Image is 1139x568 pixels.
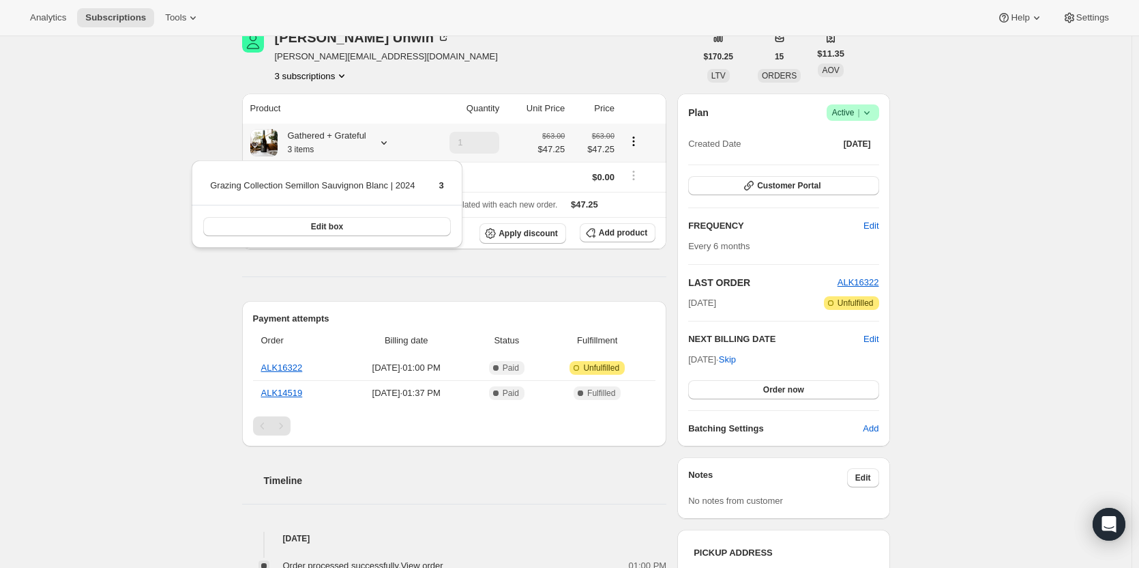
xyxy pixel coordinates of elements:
[346,334,466,347] span: Billing date
[719,353,736,367] span: Skip
[835,134,879,154] button: [DATE]
[479,223,566,244] button: Apply discount
[580,223,655,242] button: Add product
[711,349,744,371] button: Skip
[253,326,342,356] th: Order
[275,50,498,63] span: [PERSON_NAME][EMAIL_ADDRESS][DOMAIN_NAME]
[569,94,619,124] th: Price
[346,386,466,400] span: [DATE] · 01:37 PM
[688,422,863,436] h6: Batching Settings
[583,363,619,373] span: Unfulfilled
[855,418,887,440] button: Add
[85,12,146,23] span: Subscriptions
[696,47,741,66] button: $170.25
[261,363,303,373] a: ALK16322
[346,361,466,375] span: [DATE] · 01:00 PM
[250,129,278,156] img: product img
[571,199,598,210] span: $47.25
[688,106,709,119] h2: Plan
[157,8,208,27] button: Tools
[688,296,716,310] span: [DATE]
[503,94,569,124] th: Unit Price
[264,474,667,487] h2: Timeline
[422,94,503,124] th: Quantity
[242,94,422,124] th: Product
[838,276,879,289] button: ALK16322
[688,241,750,251] span: Every 6 months
[1076,12,1109,23] span: Settings
[757,180,820,191] span: Customer Portal
[242,31,264,53] span: Lyndsey Unwin
[253,312,656,326] h2: Payment attempts
[587,388,615,399] span: Fulfilled
[537,143,565,156] span: $47.25
[599,227,647,238] span: Add product
[855,472,871,483] span: Edit
[209,178,415,203] td: Grazing Collection Semillon Sauvignon Blanc | 2024
[30,12,66,23] span: Analytics
[688,332,863,346] h2: NEXT BILLING DATE
[503,363,519,373] span: Paid
[688,137,741,151] span: Created Date
[863,332,878,346] button: Edit
[439,180,444,190] span: 3
[77,8,154,27] button: Subscriptions
[844,139,871,150] span: [DATE]
[547,334,647,347] span: Fulfillment
[688,468,847,487] h3: Notes
[838,298,874,309] span: Unfulfilled
[688,219,863,233] h2: FREQUENCY
[817,47,844,61] span: $11.35
[288,145,314,154] small: 3 items
[542,132,565,140] small: $63.00
[688,276,838,289] h2: LAST ORDER
[704,51,733,62] span: $170.25
[688,496,783,506] span: No notes from customer
[688,354,736,365] span: [DATE] ·
[474,334,539,347] span: Status
[278,129,366,156] div: Gathered + Grateful
[203,217,451,236] button: Edit box
[592,172,615,182] span: $0.00
[688,380,878,399] button: Order now
[242,532,667,545] h4: [DATE]
[832,106,874,119] span: Active
[863,422,878,436] span: Add
[822,66,839,75] span: AOV
[847,468,879,487] button: Edit
[573,143,615,156] span: $47.25
[503,388,519,399] span: Paid
[22,8,74,27] button: Analytics
[275,31,450,44] div: [PERSON_NAME] Unwin
[989,8,1051,27] button: Help
[1054,8,1117,27] button: Settings
[253,416,656,436] nav: Pagination
[592,132,615,140] small: $63.00
[311,221,343,232] span: Edit box
[499,228,558,239] span: Apply discount
[623,134,645,149] button: Product actions
[711,71,726,81] span: LTV
[863,219,878,233] span: Edit
[762,71,797,81] span: ORDERS
[838,277,879,287] a: ALK16322
[688,176,878,195] button: Customer Portal
[623,168,645,183] button: Shipping actions
[855,215,887,237] button: Edit
[767,47,792,66] button: 15
[763,384,804,395] span: Order now
[775,51,784,62] span: 15
[275,69,349,83] button: Product actions
[165,12,186,23] span: Tools
[694,546,873,560] h3: PICKUP ADDRESS
[1011,12,1029,23] span: Help
[261,388,303,398] a: ALK14519
[857,107,859,118] span: |
[1093,508,1125,541] div: Open Intercom Messenger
